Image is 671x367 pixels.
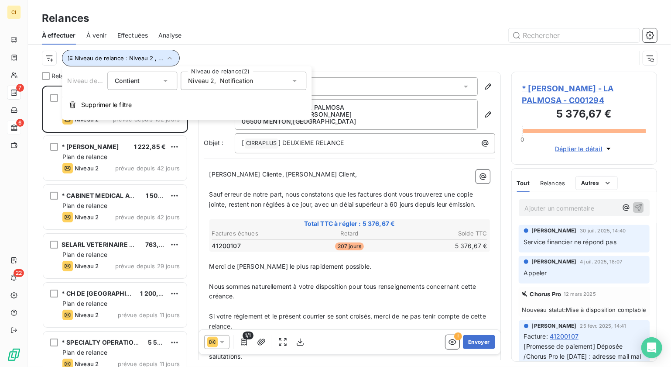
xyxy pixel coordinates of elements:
span: 22 [14,269,24,277]
span: Chorus Pro [530,291,561,298]
h3: 5 376,67 € [522,106,647,124]
span: 41200107 [212,242,241,250]
button: Niveau de relance : Niveau 2 , ... [62,50,180,66]
span: Déplier le détail [555,144,603,153]
span: Contient [115,77,140,84]
span: Veuillez agréer, [PERSON_NAME] Cliente, [PERSON_NAME] Client, l’expression de nos sincères saluta... [209,343,489,360]
span: prévue depuis 42 jours [115,165,180,172]
span: 6 [16,119,24,127]
span: * [PERSON_NAME] - LA PALMOSA - C001294 [522,83,647,106]
span: Niveau 2 [75,214,99,221]
span: * SPECIALTY OPERATIONS [GEOGRAPHIC_DATA] [62,339,209,346]
span: Service financier ne répond pas [524,238,617,246]
span: prévue depuis 29 jours [115,263,180,270]
span: Plan de relance [62,202,107,209]
th: Solde TTC [396,229,488,238]
th: Retard [304,229,395,238]
span: prévue depuis 11 jours [118,312,180,319]
span: Plan de relance [62,349,107,356]
p: 06500 MENTON , [GEOGRAPHIC_DATA] [242,118,470,125]
span: 763,92 € [145,241,173,248]
span: Niveau 2 [188,76,214,85]
span: Facture : [524,332,548,341]
span: Analyse [158,31,181,40]
p: * [PERSON_NAME] - LA PALMOSA [242,104,470,111]
span: Objet : [204,139,224,146]
span: [PERSON_NAME] [532,258,577,266]
span: Niveau 2 [75,312,99,319]
span: 12 mars 2025 [564,291,596,297]
span: ] DEUXIEME RELANCE [278,139,344,146]
th: Factures échues [212,229,303,238]
span: Relances [540,180,565,187]
span: [PERSON_NAME] [532,227,577,235]
span: * CABINET MEDICAL AGDE - CENSOMED [62,192,185,199]
span: 0 [520,136,524,143]
span: [ [242,139,244,146]
span: SELARL VETERINAIRE DE LA MAIE [62,241,164,248]
span: Niveau 2 [75,165,99,172]
span: 4 juil. 2025, 18:07 [580,259,622,264]
span: Plan de relance [62,251,107,258]
span: Tout [517,180,530,187]
span: * [PERSON_NAME] - LA PALMOSA [62,94,164,101]
span: 30 juil. 2025, 14:40 [580,228,626,233]
span: Nous sommes naturellement à votre disposition pour tous renseignements concernant cette créance. [209,283,478,300]
span: 1 222,85 € [134,143,166,150]
span: À effectuer [42,31,76,40]
img: Logo LeanPay [7,348,21,362]
span: 41200107 [550,332,579,341]
div: Open Intercom Messenger [641,337,662,358]
span: Niveau 2 [75,263,99,270]
span: 1 500,00 € [146,192,178,199]
span: Supprimer le filtre [81,100,132,109]
button: Autres [575,176,618,190]
span: Total TTC à régler : 5 376,67 € [211,219,489,228]
span: Sauf erreur de notre part, nous constatons que les factures dont vous trouverez une copie jointe,... [209,190,476,208]
span: prévue depuis 42 jours [115,214,180,221]
span: Nouveau statut : Mise à disposition comptable [522,306,647,313]
span: 1/1 [243,332,253,339]
button: Déplier le détail [552,144,616,154]
td: 5 376,67 € [396,241,488,251]
span: À venir [86,31,107,40]
span: Si votre règlement et le présent courrier se sont croisés, merci de ne pas tenir compte de cette ... [209,312,488,330]
div: CI [7,5,21,19]
span: Appeler [524,269,547,277]
h3: Relances [42,10,89,26]
span: CIRRAPLUS [245,138,278,149]
p: [STREET_ADDRESS][PERSON_NAME] [242,111,470,118]
span: 7 [16,84,24,92]
span: Effectuées [117,31,148,40]
span: 25 févr. 2025, 14:41 [580,323,626,329]
div: grid [42,86,188,367]
button: Envoyer [463,335,495,349]
input: Rechercher [509,28,640,42]
span: 5 520,00 € [148,339,181,346]
span: Plan de relance [62,153,107,160]
span: 1 200,00 € [140,290,172,297]
span: Merci de [PERSON_NAME] le plus rapidement possible. [209,263,372,270]
span: Plan de relance [62,300,107,307]
span: Niveau de relance [67,77,120,84]
button: Supprimer le filtre [62,95,312,114]
a: 7 [7,86,21,100]
span: * CH DE [GEOGRAPHIC_DATA] [62,290,151,297]
span: 207 jours [335,242,364,250]
span: Niveau de relance : Niveau 2 , ... [75,55,164,62]
span: , [215,76,216,85]
span: Relances [51,72,78,80]
span: [PERSON_NAME] Cliente, [PERSON_NAME] Client, [209,170,357,178]
span: Notification [220,76,253,85]
span: * [PERSON_NAME] [62,143,119,150]
span: [PERSON_NAME] [532,322,577,330]
a: 6 [7,121,21,135]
